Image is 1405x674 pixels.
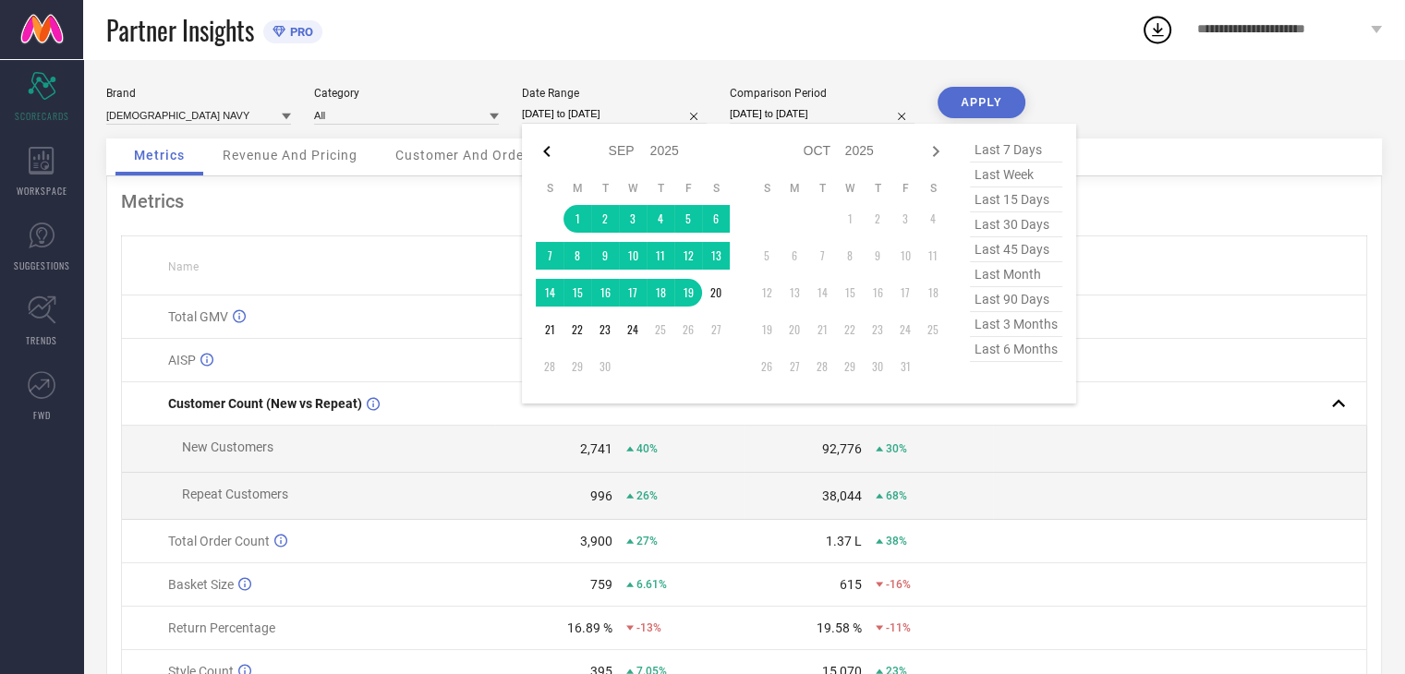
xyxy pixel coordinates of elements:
[314,87,499,100] div: Category
[33,408,51,422] span: FWD
[168,620,275,635] span: Return Percentage
[891,205,919,233] td: Fri Oct 03 2025
[781,353,808,380] td: Mon Oct 27 2025
[919,316,947,343] td: Sat Oct 25 2025
[702,242,730,270] td: Sat Sep 13 2025
[919,242,947,270] td: Sat Oct 11 2025
[886,442,907,455] span: 30%
[536,316,563,343] td: Sun Sep 21 2025
[891,279,919,307] td: Fri Oct 17 2025
[563,279,591,307] td: Mon Sep 15 2025
[636,535,658,548] span: 27%
[822,488,862,503] div: 38,044
[864,205,891,233] td: Thu Oct 02 2025
[591,242,619,270] td: Tue Sep 09 2025
[619,205,647,233] td: Wed Sep 03 2025
[168,534,270,548] span: Total Order Count
[536,242,563,270] td: Sun Sep 07 2025
[836,279,864,307] td: Wed Oct 15 2025
[522,104,707,124] input: Select date range
[864,242,891,270] td: Thu Oct 09 2025
[591,181,619,196] th: Tuesday
[674,279,702,307] td: Fri Sep 19 2025
[836,181,864,196] th: Wednesday
[753,181,781,196] th: Sunday
[591,279,619,307] td: Tue Sep 16 2025
[636,489,658,502] span: 26%
[563,353,591,380] td: Mon Sep 29 2025
[636,621,661,634] span: -13%
[781,279,808,307] td: Mon Oct 13 2025
[836,205,864,233] td: Wed Oct 01 2025
[647,181,674,196] th: Thursday
[567,620,612,635] div: 16.89 %
[168,309,228,324] span: Total GMV
[836,353,864,380] td: Wed Oct 29 2025
[730,104,914,124] input: Select comparison period
[970,162,1062,187] span: last week
[864,181,891,196] th: Thursday
[536,140,558,162] div: Previous month
[590,488,612,503] div: 996
[168,577,234,592] span: Basket Size
[702,181,730,196] th: Saturday
[702,205,730,233] td: Sat Sep 06 2025
[619,242,647,270] td: Wed Sep 10 2025
[919,181,947,196] th: Saturday
[619,181,647,196] th: Wednesday
[1141,13,1174,46] div: Open download list
[970,237,1062,262] span: last 45 days
[730,87,914,100] div: Comparison Period
[15,109,69,123] span: SCORECARDS
[808,316,836,343] td: Tue Oct 21 2025
[647,242,674,270] td: Thu Sep 11 2025
[919,279,947,307] td: Sat Oct 18 2025
[619,316,647,343] td: Wed Sep 24 2025
[14,259,70,272] span: SUGGESTIONS
[134,148,185,162] span: Metrics
[840,577,862,592] div: 615
[753,242,781,270] td: Sun Oct 05 2025
[886,578,911,591] span: -16%
[808,242,836,270] td: Tue Oct 07 2025
[619,279,647,307] td: Wed Sep 17 2025
[106,87,291,100] div: Brand
[886,489,907,502] span: 68%
[864,279,891,307] td: Thu Oct 16 2025
[522,87,707,100] div: Date Range
[591,353,619,380] td: Tue Sep 30 2025
[808,279,836,307] td: Tue Oct 14 2025
[636,578,667,591] span: 6.61%
[647,316,674,343] td: Thu Sep 25 2025
[864,316,891,343] td: Thu Oct 23 2025
[836,242,864,270] td: Wed Oct 08 2025
[168,353,196,367] span: AISP
[970,262,1062,287] span: last month
[580,441,612,456] div: 2,741
[647,279,674,307] td: Thu Sep 18 2025
[781,181,808,196] th: Monday
[970,187,1062,212] span: last 15 days
[808,181,836,196] th: Tuesday
[121,190,1367,212] div: Metrics
[753,279,781,307] td: Sun Oct 12 2025
[817,620,862,635] div: 19.58 %
[285,25,313,39] span: PRO
[822,441,862,456] div: 92,776
[886,621,911,634] span: -11%
[674,205,702,233] td: Fri Sep 05 2025
[563,242,591,270] td: Mon Sep 08 2025
[781,316,808,343] td: Mon Oct 20 2025
[753,316,781,343] td: Sun Oct 19 2025
[891,181,919,196] th: Friday
[536,181,563,196] th: Sunday
[395,148,537,162] span: Customer And Orders
[591,205,619,233] td: Tue Sep 02 2025
[753,353,781,380] td: Sun Oct 26 2025
[781,242,808,270] td: Mon Oct 06 2025
[647,205,674,233] td: Thu Sep 04 2025
[970,212,1062,237] span: last 30 days
[106,11,254,49] span: Partner Insights
[891,242,919,270] td: Fri Oct 10 2025
[919,205,947,233] td: Sat Oct 04 2025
